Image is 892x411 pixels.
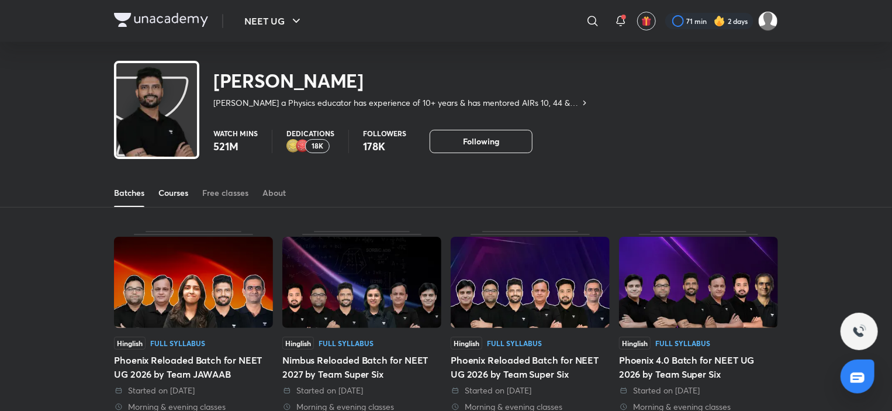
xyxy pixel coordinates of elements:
[451,337,482,350] span: Hinglish
[312,142,323,150] p: 18K
[655,340,710,347] div: Full Syllabus
[202,179,248,207] a: Free classes
[430,130,533,153] button: Following
[296,139,310,153] img: educator badge1
[213,97,580,109] p: [PERSON_NAME] a Physics educator has experience of 10+ years & has mentored AIRs 10, 44 & many mo...
[158,187,188,199] div: Courses
[213,69,589,92] h2: [PERSON_NAME]
[463,136,499,147] span: Following
[114,13,208,30] a: Company Logo
[619,353,778,381] div: Phoenix 4.0 Batch for NEET UG 2026 by Team Super Six
[237,9,310,33] button: NEET UG
[114,187,144,199] div: Batches
[114,353,273,381] div: Phoenix Reloaded Batch for NEET UG 2026 by Team JAWAAB
[619,237,778,328] img: Thumbnail
[114,337,146,350] span: Hinglish
[158,179,188,207] a: Courses
[114,179,144,207] a: Batches
[451,237,610,328] img: Thumbnail
[202,187,248,199] div: Free classes
[451,353,610,381] div: Phoenix Reloaded Batch for NEET UG 2026 by Team Super Six
[116,65,197,182] img: class
[714,15,725,27] img: streak
[641,16,652,26] img: avatar
[282,385,441,396] div: Started on 13 Aug 2025
[619,385,778,396] div: Started on 31 Jul 2025
[319,340,374,347] div: Full Syllabus
[282,337,314,350] span: Hinglish
[114,237,273,328] img: Thumbnail
[262,187,286,199] div: About
[286,130,334,137] p: Dedications
[451,385,610,396] div: Started on 13 Aug 2025
[363,130,406,137] p: Followers
[282,237,441,328] img: Thumbnail
[114,13,208,27] img: Company Logo
[282,353,441,381] div: Nimbus Reloaded Batch for NEET 2027 by Team Super Six
[363,139,406,153] p: 178K
[619,337,651,350] span: Hinglish
[852,324,866,339] img: ttu
[487,340,542,347] div: Full Syllabus
[286,139,300,153] img: educator badge2
[758,11,778,31] img: Kebir Hasan Sk
[213,130,258,137] p: Watch mins
[213,139,258,153] p: 521M
[114,385,273,396] div: Started on 13 Aug 2025
[262,179,286,207] a: About
[150,340,205,347] div: Full Syllabus
[637,12,656,30] button: avatar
